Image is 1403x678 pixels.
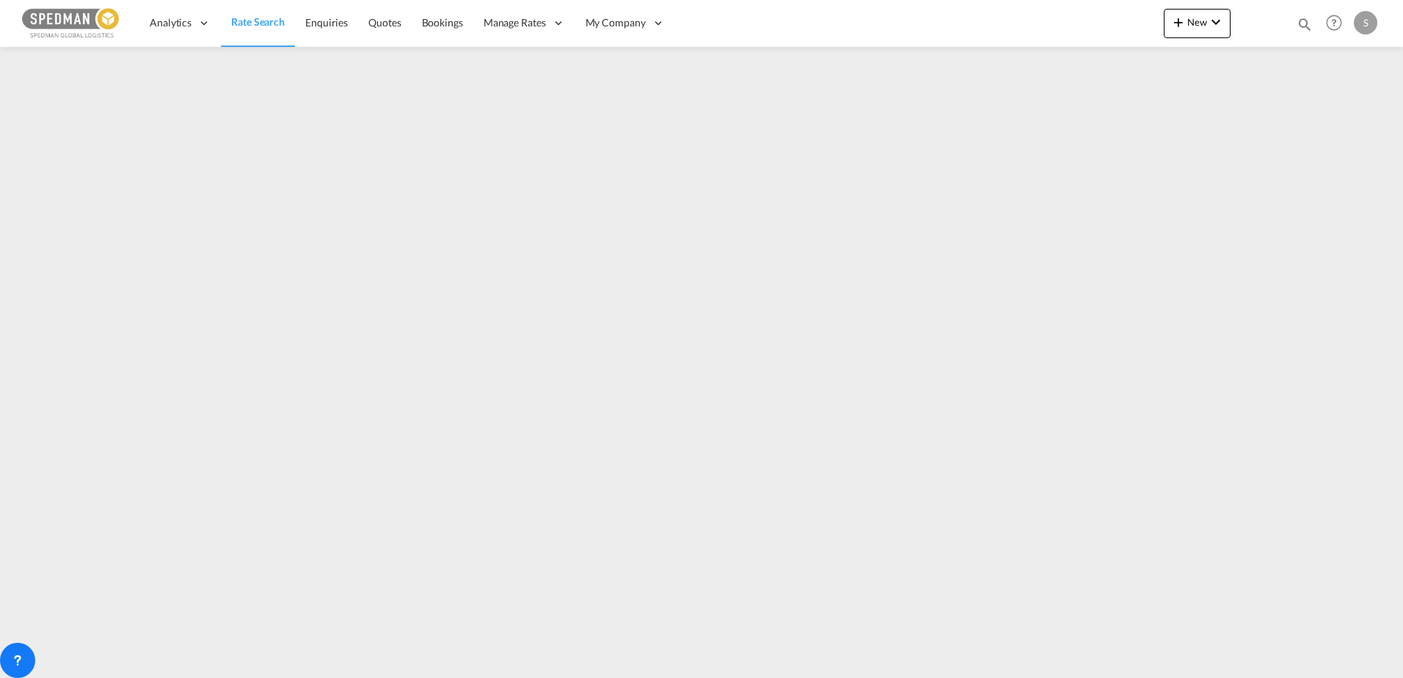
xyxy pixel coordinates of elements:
[1164,9,1231,38] button: icon-plus 400-fgNewicon-chevron-down
[1170,16,1225,28] span: New
[1322,10,1354,37] div: Help
[368,16,401,29] span: Quotes
[305,16,348,29] span: Enquiries
[22,7,121,40] img: c12ca350ff1b11efb6b291369744d907.png
[1297,16,1313,38] div: icon-magnify
[1354,11,1377,34] div: S
[1170,13,1187,31] md-icon: icon-plus 400-fg
[150,15,192,30] span: Analytics
[231,15,285,28] span: Rate Search
[422,16,463,29] span: Bookings
[586,15,646,30] span: My Company
[1207,13,1225,31] md-icon: icon-chevron-down
[1322,10,1346,35] span: Help
[484,15,546,30] span: Manage Rates
[1297,16,1313,32] md-icon: icon-magnify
